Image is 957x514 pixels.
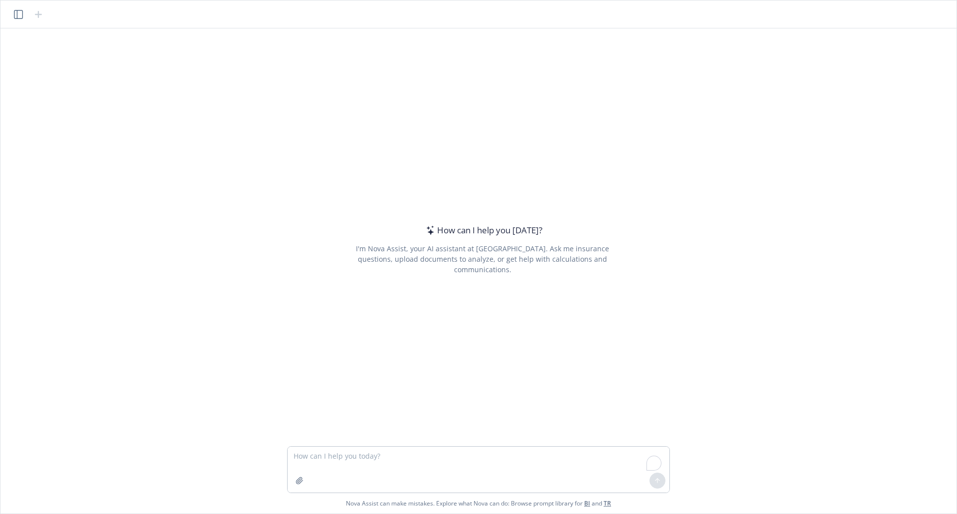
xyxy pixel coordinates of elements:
a: BI [584,499,590,508]
a: TR [604,499,611,508]
span: Nova Assist can make mistakes. Explore what Nova can do: Browse prompt library for and [346,493,611,514]
textarea: To enrich screen reader interactions, please activate Accessibility in Grammarly extension settings [288,447,669,493]
div: I'm Nova Assist, your AI assistant at [GEOGRAPHIC_DATA]. Ask me insurance questions, upload docum... [342,243,623,275]
div: How can I help you [DATE]? [423,224,542,237]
